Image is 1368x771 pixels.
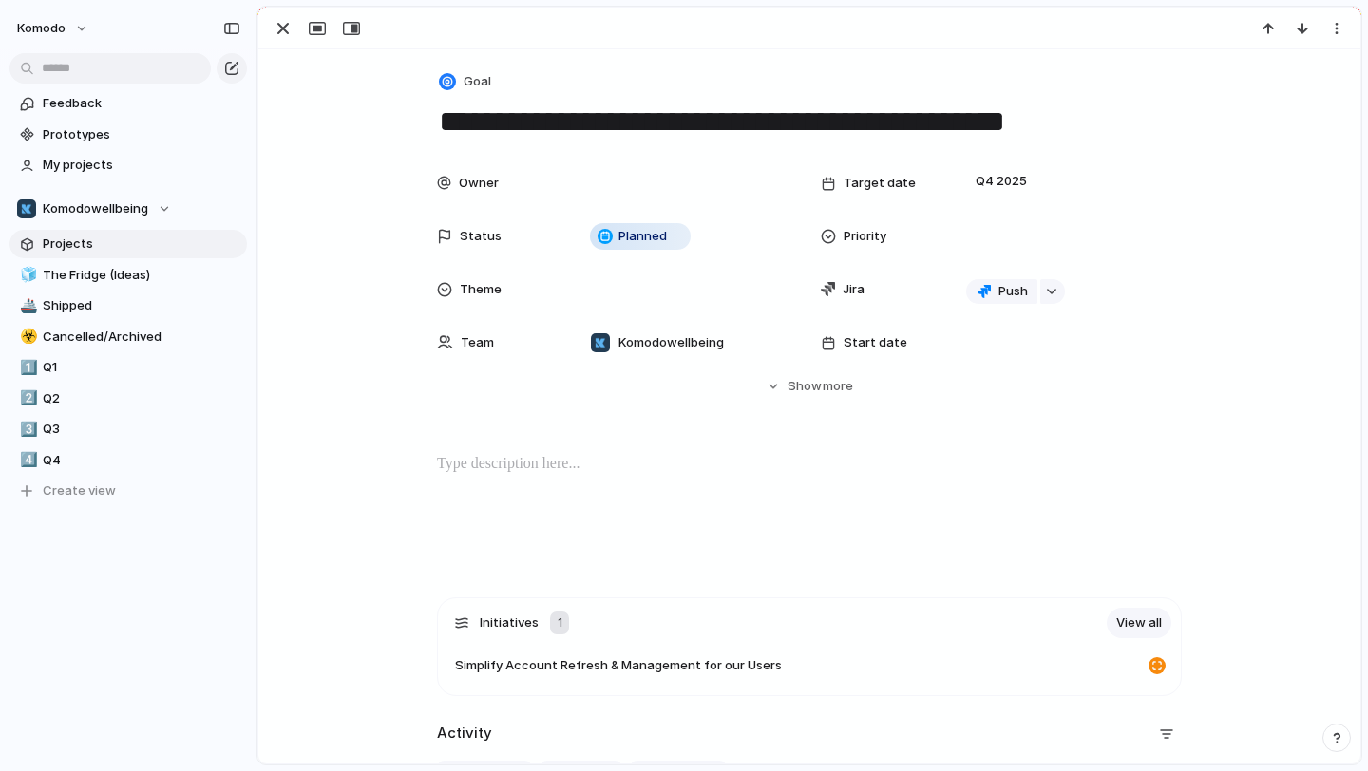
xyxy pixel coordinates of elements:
[9,446,247,475] a: 4️⃣Q4
[9,261,247,290] a: 🧊The Fridge (Ideas)
[9,323,247,351] a: ☣️Cancelled/Archived
[966,279,1037,304] button: Push
[9,477,247,505] button: Create view
[9,121,247,149] a: Prototypes
[9,195,247,223] button: Komodowellbeing
[17,266,36,285] button: 🧊
[17,19,66,38] span: Komodo
[9,353,247,382] a: 1️⃣Q1
[20,326,33,348] div: ☣️
[43,358,240,377] span: Q1
[618,227,667,246] span: Planned
[461,333,494,352] span: Team
[844,174,916,193] span: Target date
[9,151,247,179] a: My projects
[435,68,497,96] button: Goal
[9,291,247,320] a: 🚢Shipped
[9,385,247,413] a: 2️⃣Q2
[459,174,499,193] span: Owner
[9,230,247,258] a: Projects
[20,295,33,317] div: 🚢
[618,333,724,352] span: Komodowellbeing
[43,94,240,113] span: Feedback
[20,419,33,441] div: 3️⃣
[43,328,240,347] span: Cancelled/Archived
[480,613,539,632] span: Initiatives
[17,389,36,408] button: 2️⃣
[823,377,853,396] span: more
[844,333,907,352] span: Start date
[17,296,36,315] button: 🚢
[9,13,99,44] button: Komodo
[43,481,116,500] span: Create view
[43,296,240,315] span: Shipped
[437,723,492,744] h2: Activity
[43,266,240,285] span: The Fridge (Ideas)
[43,420,240,439] span: Q3
[20,387,33,409] div: 2️⃣
[550,611,569,634] div: 1
[17,451,36,470] button: 4️⃣
[20,449,33,471] div: 4️⃣
[17,420,36,439] button: 3️⃣
[20,264,33,286] div: 🧊
[43,199,148,218] span: Komodowellbeing
[43,235,240,254] span: Projects
[43,389,240,408] span: Q2
[971,170,1032,193] span: Q4 2025
[464,72,491,91] span: Goal
[9,415,247,443] a: 3️⃣Q3
[460,280,502,299] span: Theme
[843,280,864,299] span: Jira
[43,156,240,175] span: My projects
[43,125,240,144] span: Prototypes
[460,227,502,246] span: Status
[43,451,240,470] span: Q4
[9,89,247,118] a: Feedback
[437,369,1182,404] button: Showmore
[17,328,36,347] button: ☣️
[1107,608,1171,638] a: View all
[20,357,33,379] div: 1️⃣
[17,358,36,377] button: 1️⃣
[455,656,782,675] span: Simplify Account Refresh & Management for our Users
[998,282,1028,301] span: Push
[788,377,822,396] span: Show
[844,227,886,246] span: Priority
